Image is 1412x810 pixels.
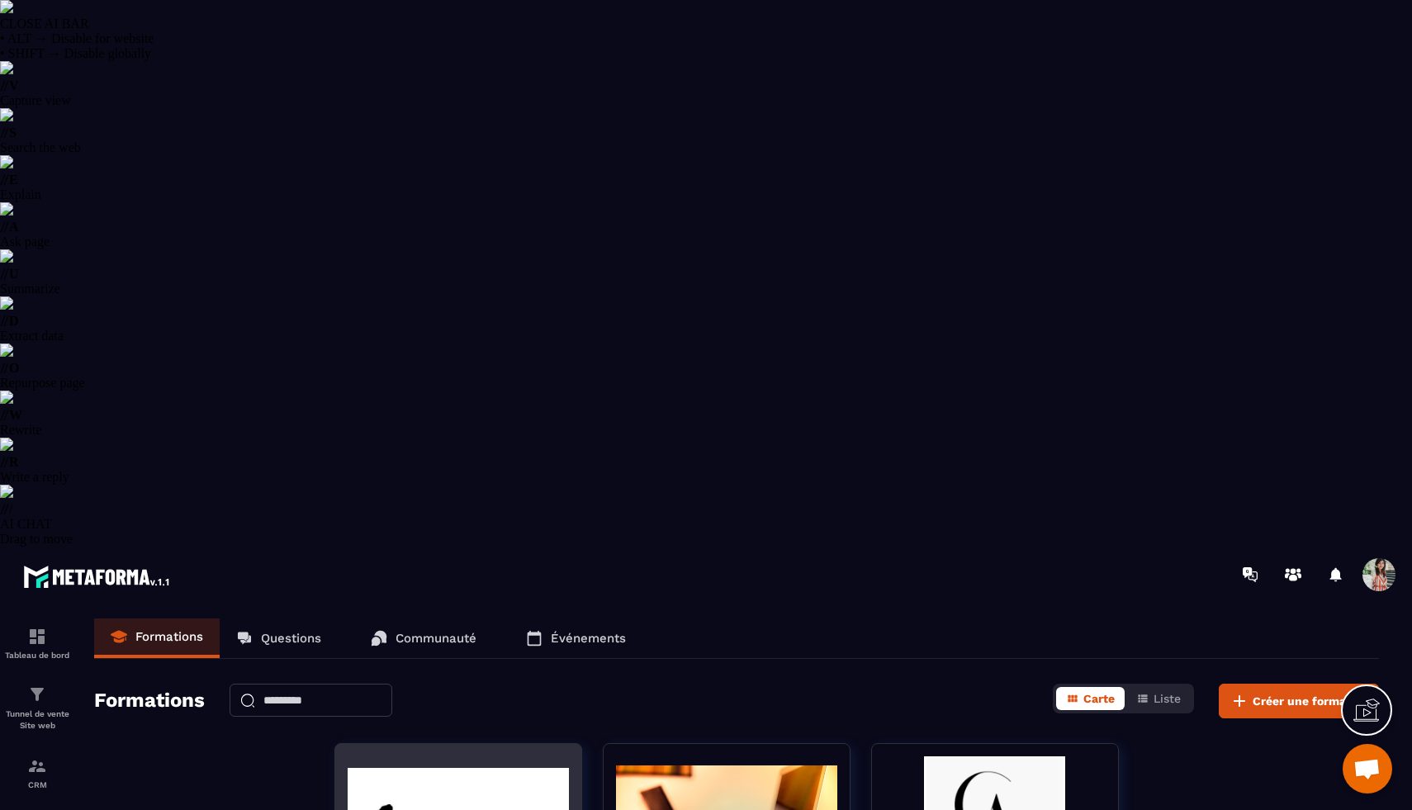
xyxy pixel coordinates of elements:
p: Formations [135,629,203,644]
button: Carte [1056,687,1125,710]
p: Tableau de bord [4,651,70,660]
p: Événements [551,631,626,646]
img: formation [27,627,47,647]
a: formationformationTunnel de vente Site web [4,672,70,744]
a: Formations [94,618,220,658]
div: Ouvrir le chat [1343,744,1392,793]
a: Événements [509,618,642,658]
img: logo [23,561,172,591]
button: Créer une formation [1219,684,1379,718]
a: formationformationTableau de bord [4,614,70,672]
h2: Formations [94,684,205,718]
span: Carte [1083,692,1115,705]
img: formation [27,684,47,704]
span: Créer une formation [1253,693,1368,709]
p: Communauté [396,631,476,646]
a: Communauté [354,618,493,658]
p: CRM [4,780,70,789]
img: formation [27,756,47,776]
span: Liste [1154,692,1181,705]
a: formationformationCRM [4,744,70,802]
p: Tunnel de vente Site web [4,708,70,732]
button: Liste [1126,687,1191,710]
p: Questions [261,631,321,646]
a: Questions [220,618,338,658]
